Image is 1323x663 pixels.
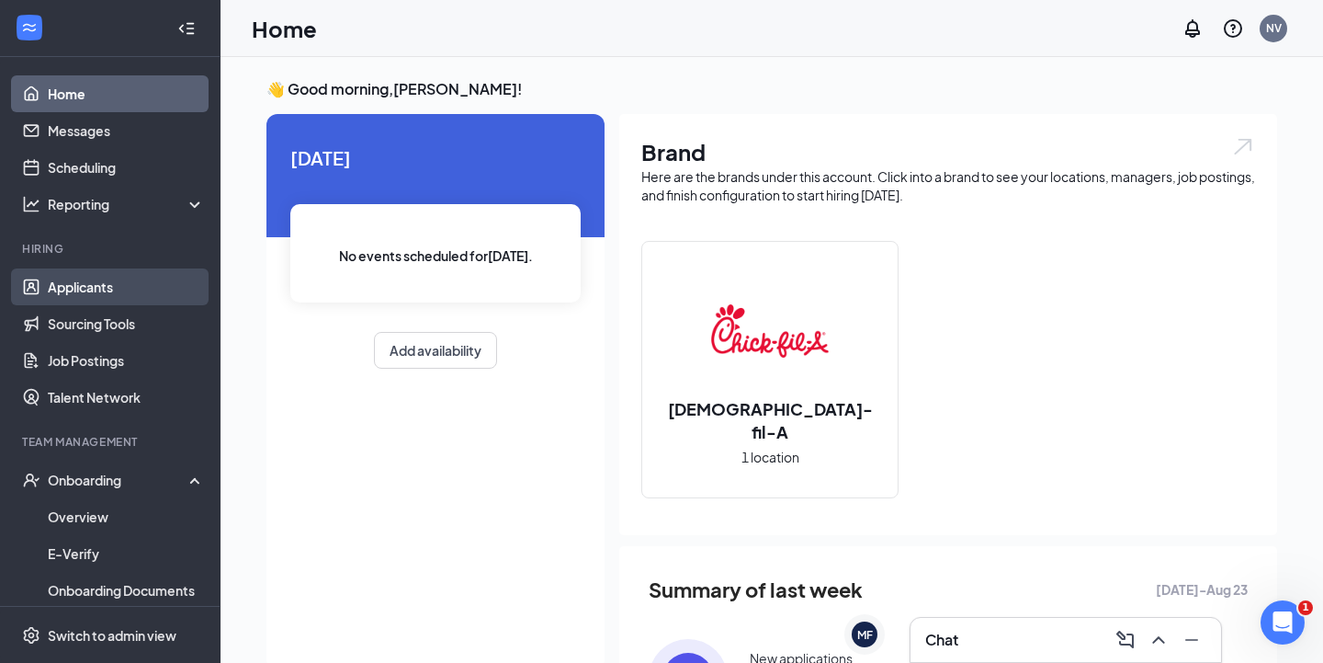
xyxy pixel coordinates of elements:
div: Hiring [22,241,201,257]
h1: Brand [641,136,1255,167]
svg: UserCheck [22,471,40,489]
svg: Analysis [22,195,40,213]
img: Chick-fil-A [711,272,829,390]
div: MF [857,627,873,643]
a: Job Postings [48,342,205,379]
div: Here are the brands under this account. Click into a brand to see your locations, managers, job p... [641,167,1255,204]
svg: ComposeMessage [1114,629,1136,651]
span: [DATE] [290,143,581,172]
a: Overview [48,498,205,535]
img: open.6027fd2a22e1237b5b06.svg [1231,136,1255,157]
div: Onboarding [48,471,189,489]
svg: QuestionInfo [1222,17,1244,40]
svg: Settings [22,626,40,645]
a: Messages [48,112,205,149]
div: Reporting [48,195,206,213]
a: Onboarding Documents [48,572,205,609]
a: Talent Network [48,379,205,416]
span: [DATE] - Aug 23 [1156,579,1248,600]
span: 1 location [741,447,799,467]
svg: WorkstreamLogo [20,18,39,37]
button: ChevronUp [1144,625,1173,655]
h2: [DEMOGRAPHIC_DATA]-fil-A [642,397,898,443]
a: E-Verify [48,535,205,572]
h3: 👋 Good morning, [PERSON_NAME] ! [266,79,1277,99]
a: Applicants [48,269,205,305]
span: No events scheduled for [DATE] . [339,246,533,266]
div: NV [1266,20,1282,36]
span: Summary of last week [649,574,863,606]
svg: Minimize [1181,629,1203,651]
a: Home [48,75,205,112]
div: Switch to admin view [48,626,176,645]
div: Team Management [22,434,201,450]
h1: Home [252,13,317,44]
svg: ChevronUp [1148,629,1170,651]
h3: Chat [925,630,958,650]
iframe: Intercom live chat [1261,600,1305,645]
a: Scheduling [48,149,205,186]
svg: Collapse [177,19,196,38]
button: Minimize [1177,625,1206,655]
svg: Notifications [1182,17,1204,40]
a: Sourcing Tools [48,305,205,342]
span: 1 [1298,600,1313,615]
button: ComposeMessage [1111,625,1140,655]
button: Add availability [374,332,497,369]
